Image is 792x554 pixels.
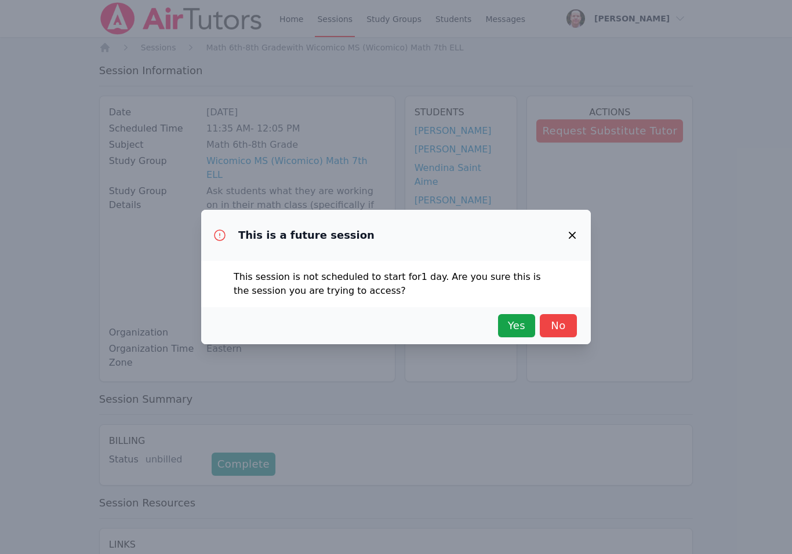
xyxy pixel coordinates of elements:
[504,318,529,334] span: Yes
[238,228,375,242] h3: This is a future session
[546,318,571,334] span: No
[540,314,577,337] button: No
[498,314,535,337] button: Yes
[234,270,558,298] p: This session is not scheduled to start for 1 day . Are you sure this is the session you are tryin...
